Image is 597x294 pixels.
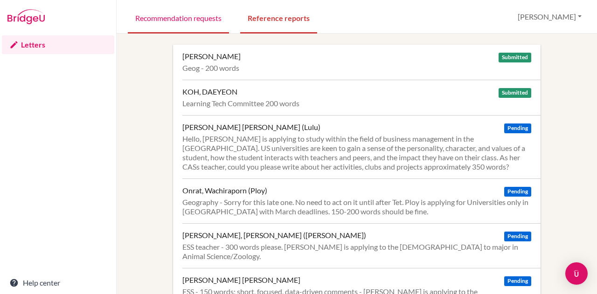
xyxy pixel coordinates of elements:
[499,88,531,98] span: Submitted
[565,262,588,285] div: Open Intercom Messenger
[499,53,531,62] span: Submitted
[182,115,541,178] a: [PERSON_NAME] [PERSON_NAME] (Lulu) Pending Hello, [PERSON_NAME] is applying to study within the f...
[7,9,45,24] img: Bridge-U
[2,273,114,292] a: Help center
[182,63,531,73] div: Geog - 200 words
[182,134,531,171] div: Hello, [PERSON_NAME] is applying to study within the field of business management in the [GEOGRAP...
[514,8,586,26] button: [PERSON_NAME]
[504,232,531,241] span: Pending
[182,99,531,108] div: Learning Tech Committee 200 words
[182,123,320,132] div: [PERSON_NAME] [PERSON_NAME] (Lulu)
[182,242,531,261] div: ESS teacher - 300 words please. [PERSON_NAME] is applying to the [DEMOGRAPHIC_DATA] to major in A...
[182,45,541,80] a: [PERSON_NAME] Submitted Geog - 200 words
[240,1,317,34] a: Reference reports
[504,123,531,133] span: Pending
[128,1,229,34] a: Recommendation requests
[504,187,531,197] span: Pending
[2,35,114,54] a: Letters
[182,80,541,115] a: KOH, DAEYEON Submitted Learning Tech Committee 200 words
[182,198,531,216] div: Geography - Sorry for this late one. No need to act on it until after Tet. Ploy is applying for U...
[182,178,541,223] a: Onrat, Wachiraporn (Ploy) Pending Geography - Sorry for this late one. No need to act on it until...
[182,186,267,195] div: Onrat, Wachiraporn (Ploy)
[504,276,531,286] span: Pending
[182,275,300,285] div: [PERSON_NAME] [PERSON_NAME]
[182,52,241,61] div: [PERSON_NAME]
[182,231,366,240] div: [PERSON_NAME], [PERSON_NAME] ([PERSON_NAME])
[182,87,237,96] div: KOH, DAEYEON
[182,223,541,268] a: [PERSON_NAME], [PERSON_NAME] ([PERSON_NAME]) Pending ESS teacher - 300 words please. [PERSON_NAME...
